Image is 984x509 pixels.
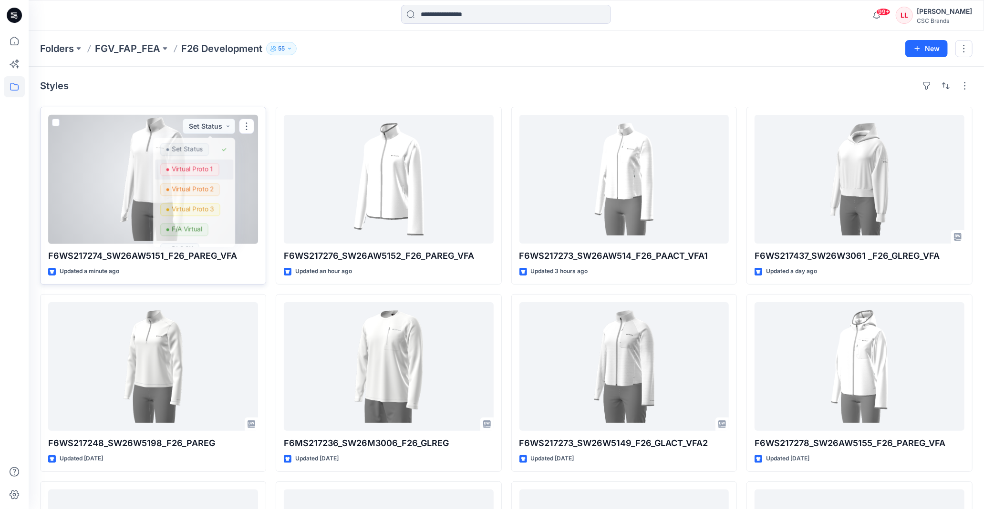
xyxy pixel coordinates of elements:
p: F6WS217276_SW26AW5152_F26_PAREG_VFA [284,249,494,263]
p: F26 Development [181,42,262,55]
p: Updated 3 hours ago [531,266,588,276]
p: Updated [DATE] [295,454,339,464]
p: Set Status [172,143,203,155]
p: Updated an hour ago [295,266,352,276]
a: F6WS217278_SW26AW5155_F26_PAREG_VFA [755,302,964,431]
p: Updated a day ago [766,266,817,276]
p: Updated [DATE] [531,454,574,464]
a: F6WS217273_SW26W5149_F26_GLACT_VFA2 [519,302,729,431]
a: F6WS217274_SW26AW5151_F26_PAREG_VFA [48,115,258,244]
a: F6WS217276_SW26AW5152_F26_PAREG_VFA [284,115,494,244]
div: LL [896,7,913,24]
p: F6WS217273_SW26AW514_F26_PAACT_VFA1 [519,249,729,263]
p: F6WS217437_SW26W3061 _F26_GLREG_VFA [755,249,964,263]
p: F6WS217273_SW26W5149_F26_GLACT_VFA2 [519,437,729,450]
p: F6WS217248_SW26W5198_F26_PAREG [48,437,258,450]
a: Folders [40,42,74,55]
a: F6WS217437_SW26W3061 _F26_GLREG_VFA [755,115,964,244]
button: New [905,40,948,57]
p: Updated a minute ago [60,266,119,276]
p: Updated [DATE] [60,454,103,464]
p: F6MS217236_SW26M3006_F26_GLREG [284,437,494,450]
p: BLOCK [172,244,193,255]
p: Virtual Proto 1 [172,163,213,175]
a: F6MS217236_SW26M3006_F26_GLREG [284,302,494,431]
span: 99+ [876,8,891,16]
p: Updated [DATE] [766,454,809,464]
p: Virtual Proto 3 [172,204,214,215]
div: [PERSON_NAME] [917,6,972,17]
a: FGV_FAP_FEA [95,42,160,55]
button: 55 [266,42,297,55]
div: CSC Brands [917,17,972,24]
a: F6WS217273_SW26AW514_F26_PAACT_VFA1 [519,115,729,244]
p: F/A Virtual [172,224,202,235]
h4: Styles [40,80,69,92]
p: 55 [278,43,285,54]
p: F6WS217274_SW26AW5151_F26_PAREG_VFA [48,249,258,263]
a: F6WS217248_SW26W5198_F26_PAREG [48,302,258,431]
p: Virtual Proto 2 [172,183,214,195]
p: F6WS217278_SW26AW5155_F26_PAREG_VFA [755,437,964,450]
